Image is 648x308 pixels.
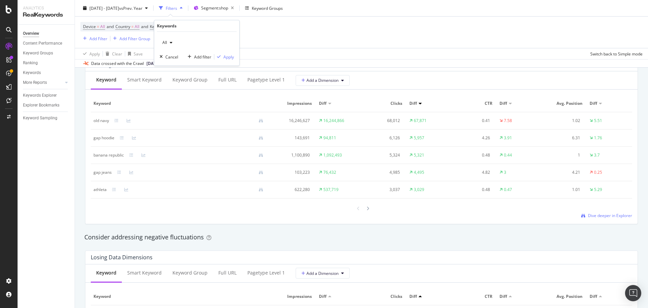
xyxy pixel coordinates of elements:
[127,269,162,276] div: Smart Keyword
[165,54,178,60] div: Cancel
[454,187,490,193] div: 0.48
[84,233,639,242] div: Consider addressing negative fluctuations
[23,50,70,57] a: Keyword Groups
[89,35,107,41] div: Add Filter
[504,118,512,124] div: 7.58
[115,24,130,29] span: Country
[504,135,512,141] div: 3.91
[93,293,267,300] span: Keyword
[157,53,178,60] button: Cancel
[454,169,490,175] div: 4.82
[89,51,100,56] div: Apply
[594,187,602,193] div: 5.29
[23,50,53,57] div: Keyword Groups
[414,187,424,193] div: 3,029
[274,169,310,175] div: 103,223
[93,187,107,193] div: athleta
[504,169,506,175] div: 3
[97,24,99,29] span: =
[194,54,211,60] div: Add filter
[93,152,124,158] div: banana republic
[191,3,237,14] button: Segment:shop
[454,100,492,106] span: CTR
[23,60,38,67] div: Ranking
[504,152,512,158] div: 0.44
[454,152,490,158] div: 0.48
[274,118,310,124] div: 16,246,627
[594,152,600,158] div: 3.7
[625,285,641,301] div: Open Intercom Messenger
[96,269,116,276] div: Keyword
[414,135,424,141] div: 5,957
[414,118,427,124] div: 67,871
[323,118,344,124] div: 16,244,866
[364,293,402,300] span: Clicks
[23,5,69,11] div: Analytics
[150,24,168,29] span: Keywords
[23,40,70,47] a: Content Performance
[590,51,643,56] div: Switch back to Simple mode
[23,69,70,76] a: Keywords
[588,213,632,218] span: Dive deeper in Explorer
[23,79,63,86] a: More Reports
[141,24,148,29] span: and
[454,135,490,141] div: 4.26
[590,293,597,300] span: Diff
[364,169,400,175] div: 4,985
[135,22,139,31] span: All
[454,118,490,124] div: 0.41
[301,270,339,276] span: Add a Dimension
[594,169,602,175] div: 0.25
[100,22,105,31] span: All
[545,135,580,141] div: 6.31
[23,30,70,37] a: Overview
[96,76,116,83] div: Keyword
[80,48,100,59] button: Apply
[91,61,144,67] div: Data crossed with the Crawl
[545,152,580,158] div: 1
[594,135,602,141] div: 1.76
[23,92,57,99] div: Keywords Explorer
[93,118,109,124] div: old navy
[110,34,150,43] button: Add Filter Group
[364,187,400,193] div: 3,037
[319,293,326,300] span: Diff
[80,3,151,14] button: [DATE] - [DATE]vsPrev. Year
[588,48,643,59] button: Switch back to Simple mode
[242,3,286,14] button: Keyword Groups
[144,60,168,68] button: [DATE]
[83,24,96,29] span: Device
[454,293,492,300] span: CTR
[93,100,267,106] span: Keyword
[23,40,62,47] div: Content Performance
[214,53,234,60] button: Apply
[247,269,285,276] div: pagetype Level 1
[364,135,400,141] div: 6,126
[545,118,580,124] div: 1.02
[23,92,70,99] a: Keywords Explorer
[218,76,237,83] div: Full URL
[364,100,402,106] span: Clicks
[23,69,41,76] div: Keywords
[125,48,143,59] button: Save
[23,102,70,109] a: Explorer Bookmarks
[80,34,107,43] button: Add Filter
[91,254,153,261] div: Losing Data Dimensions
[160,40,167,45] span: All
[594,118,602,124] div: 5.51
[156,3,185,14] button: Filters
[172,76,208,83] div: Keyword Group
[185,53,211,60] button: Add filter
[157,23,177,29] div: Keywords
[296,268,350,279] button: Add a Dimension
[127,76,162,83] div: Smart Keyword
[319,100,326,106] span: Diff
[107,24,114,29] span: and
[23,115,70,122] a: Keyword Sampling
[112,51,122,56] div: Clear
[500,293,507,300] span: Diff
[414,152,424,158] div: 5,321
[274,293,312,300] span: Impressions
[89,5,119,11] span: [DATE] - [DATE]
[323,187,339,193] div: 537,719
